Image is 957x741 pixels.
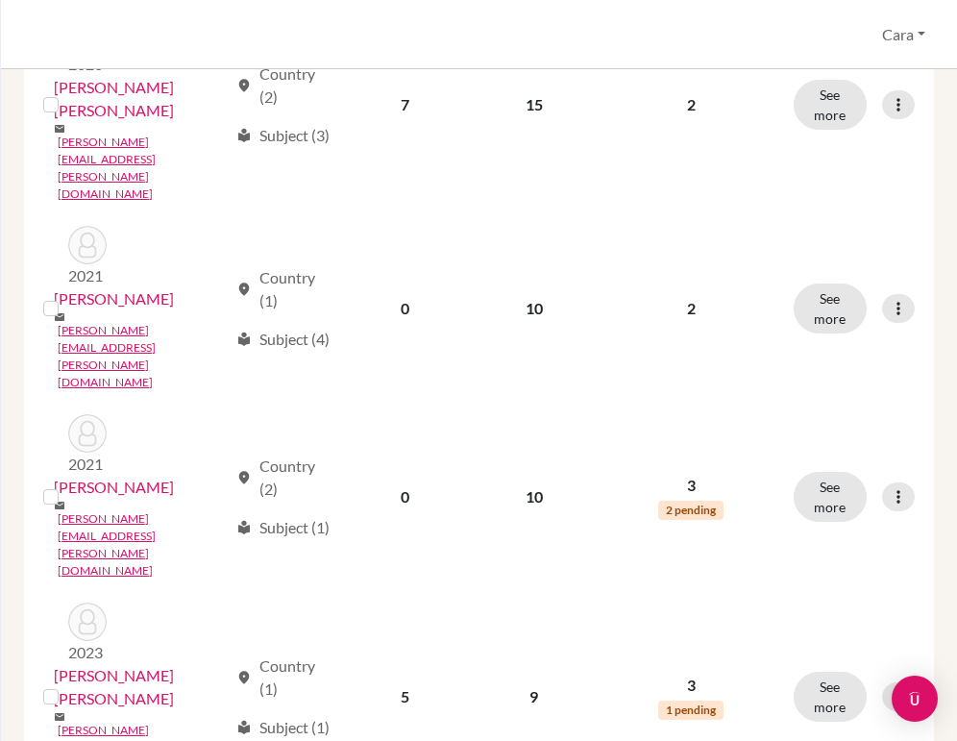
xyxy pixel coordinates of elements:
[236,716,330,739] div: Subject (1)
[236,332,252,347] span: local_library
[612,674,771,697] p: 3
[794,672,867,722] button: See more
[236,78,252,93] span: location_on
[794,80,867,130] button: See more
[236,655,331,701] div: Country (1)
[54,711,65,723] span: mail
[54,76,228,122] a: [PERSON_NAME] [PERSON_NAME]
[236,720,252,735] span: local_library
[342,403,468,591] td: 0
[54,476,174,499] a: [PERSON_NAME]
[236,670,252,685] span: location_on
[236,124,330,147] div: Subject (3)
[68,226,107,264] img: Safie, Jaime Eduardo
[794,472,867,522] button: See more
[236,455,331,501] div: Country (2)
[54,500,65,511] span: mail
[794,284,867,333] button: See more
[68,264,107,287] p: 2021
[612,474,771,497] p: 3
[54,287,174,310] a: [PERSON_NAME]
[236,470,252,485] span: location_on
[468,214,601,403] td: 10
[58,510,228,580] a: [PERSON_NAME][EMAIL_ADDRESS][PERSON_NAME][DOMAIN_NAME]
[236,266,331,312] div: Country (1)
[468,403,601,591] td: 10
[658,701,724,720] span: 1 pending
[612,93,771,116] p: 2
[658,501,724,520] span: 2 pending
[54,123,65,135] span: mail
[342,214,468,403] td: 0
[68,603,107,641] img: Safie Chamorro, Carlos
[236,328,330,351] div: Subject (4)
[68,453,107,476] p: 2021
[612,297,771,320] p: 2
[236,128,252,143] span: local_library
[54,664,228,710] a: [PERSON_NAME] [PERSON_NAME]
[236,516,330,539] div: Subject (1)
[58,134,228,203] a: [PERSON_NAME][EMAIL_ADDRESS][PERSON_NAME][DOMAIN_NAME]
[58,322,228,391] a: [PERSON_NAME][EMAIL_ADDRESS][PERSON_NAME][DOMAIN_NAME]
[236,520,252,535] span: local_library
[236,282,252,297] span: location_on
[236,62,331,109] div: Country (2)
[68,414,107,453] img: Safie , Andrea Elizabeth
[892,676,938,722] div: Open Intercom Messenger
[873,16,934,53] button: Cara
[68,641,107,664] p: 2023
[54,311,65,323] span: mail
